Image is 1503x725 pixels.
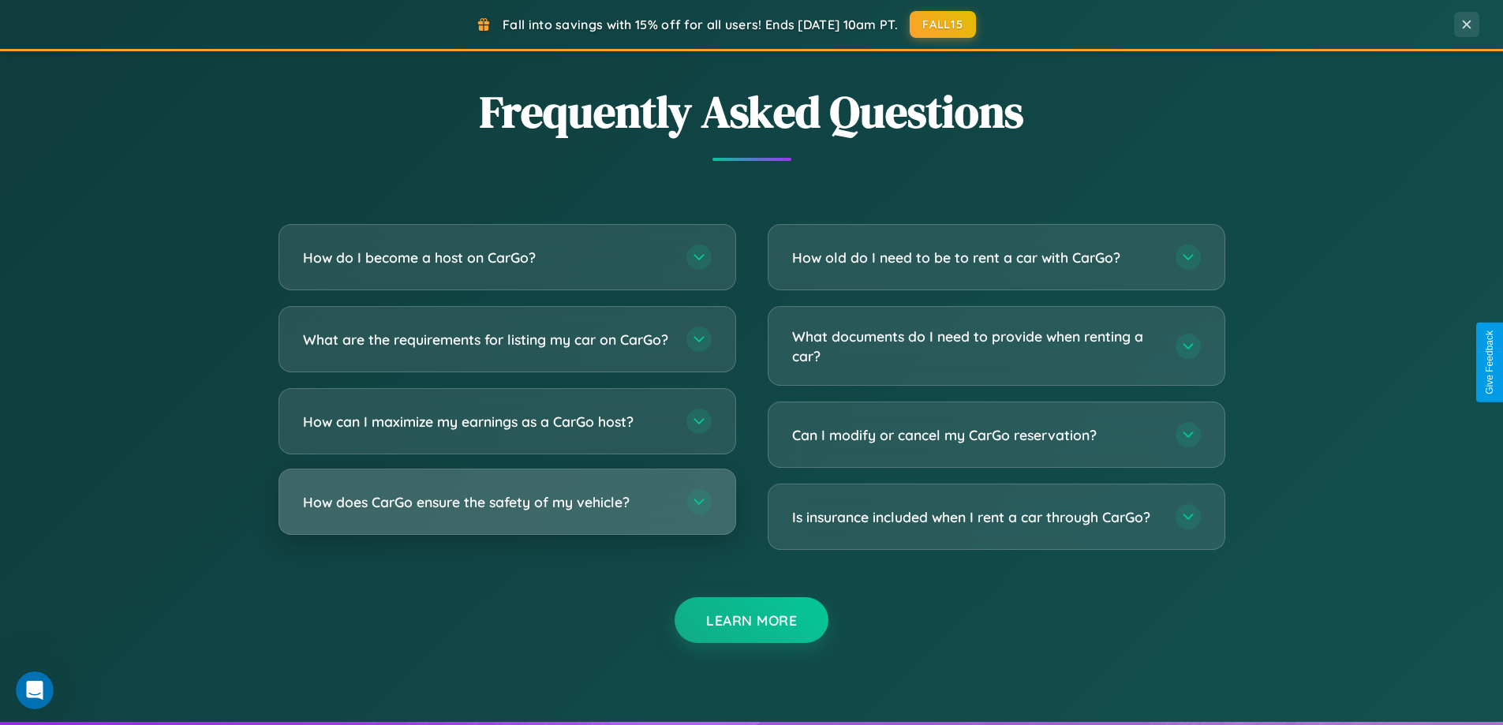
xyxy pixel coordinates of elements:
[910,11,976,38] button: FALL15
[675,597,828,643] button: Learn More
[279,81,1225,142] h2: Frequently Asked Questions
[16,671,54,709] iframe: Intercom live chat
[1484,331,1495,394] div: Give Feedback
[792,248,1160,267] h3: How old do I need to be to rent a car with CarGo?
[303,412,671,432] h3: How can I maximize my earnings as a CarGo host?
[503,17,898,32] span: Fall into savings with 15% off for all users! Ends [DATE] 10am PT.
[303,492,671,512] h3: How does CarGo ensure the safety of my vehicle?
[792,425,1160,445] h3: Can I modify or cancel my CarGo reservation?
[303,248,671,267] h3: How do I become a host on CarGo?
[792,327,1160,365] h3: What documents do I need to provide when renting a car?
[303,330,671,349] h3: What are the requirements for listing my car on CarGo?
[792,507,1160,527] h3: Is insurance included when I rent a car through CarGo?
